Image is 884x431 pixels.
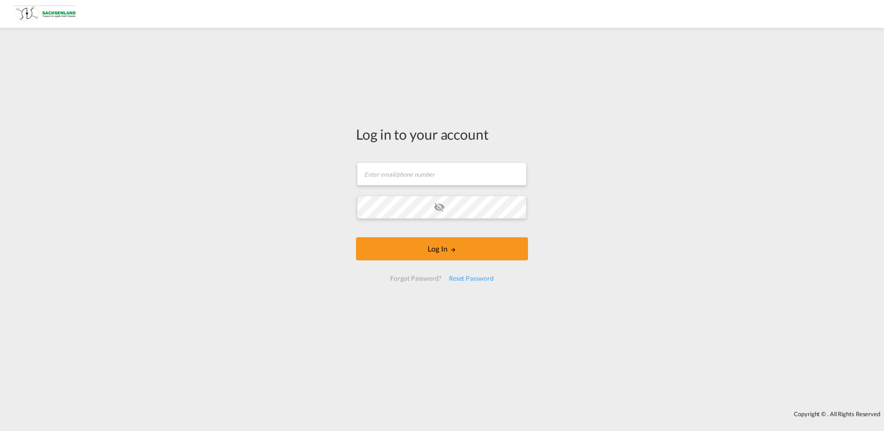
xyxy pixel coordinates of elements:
[445,270,497,287] div: Reset Password
[356,124,528,144] div: Log in to your account
[357,162,527,185] input: Enter email/phone number
[387,270,445,287] div: Forgot Password?
[356,237,528,260] button: LOGIN
[434,202,445,213] md-icon: icon-eye-off
[14,4,76,25] img: 1ebd1890696811ed91cb3b5da3140b64.png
